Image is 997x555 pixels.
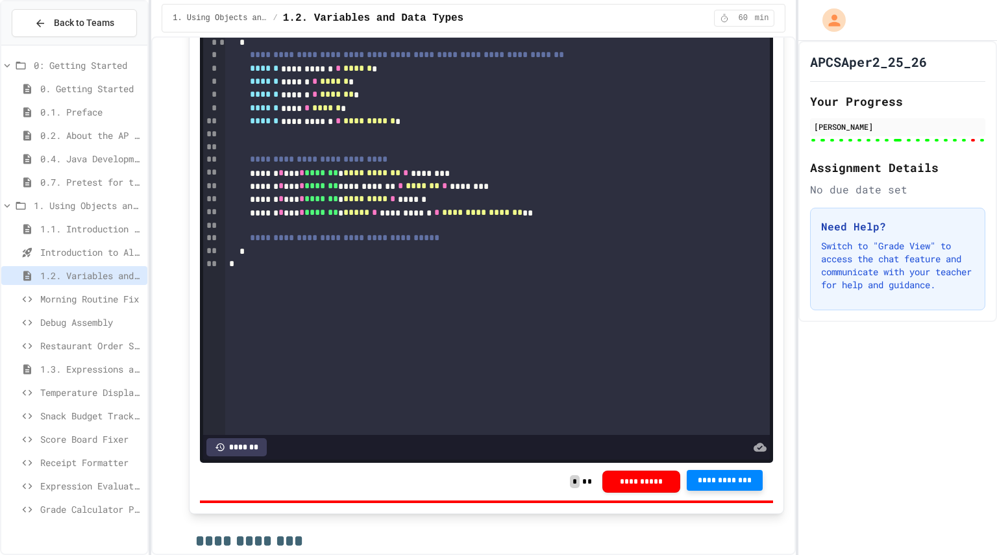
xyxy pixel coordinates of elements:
[40,339,142,352] span: Restaurant Order System
[54,16,114,30] span: Back to Teams
[40,82,142,95] span: 0. Getting Started
[809,5,849,35] div: My Account
[40,222,142,236] span: 1.1. Introduction to Algorithms, Programming, and Compilers
[40,292,142,306] span: Morning Routine Fix
[755,13,769,23] span: min
[283,10,463,26] span: 1.2. Variables and Data Types
[810,182,985,197] div: No due date set
[40,409,142,423] span: Snack Budget Tracker
[814,121,981,132] div: [PERSON_NAME]
[40,245,142,259] span: Introduction to Algorithms, Programming, and Compilers
[173,13,267,23] span: 1. Using Objects and Methods
[821,240,974,291] p: Switch to "Grade View" to access the chat feature and communicate with your teacher for help and ...
[40,362,142,376] span: 1.3. Expressions and Output [New]
[821,219,974,234] h3: Need Help?
[810,158,985,177] h2: Assignment Details
[40,269,142,282] span: 1.2. Variables and Data Types
[810,92,985,110] h2: Your Progress
[40,175,142,189] span: 0.7. Pretest for the AP CSA Exam
[733,13,754,23] span: 60
[40,456,142,469] span: Receipt Formatter
[12,9,137,37] button: Back to Teams
[40,432,142,446] span: Score Board Fixer
[40,105,142,119] span: 0.1. Preface
[40,386,142,399] span: Temperature Display Fix
[40,479,142,493] span: Expression Evaluator Fix
[40,152,142,166] span: 0.4. Java Development Environments
[34,199,142,212] span: 1. Using Objects and Methods
[40,502,142,516] span: Grade Calculator Pro
[273,13,278,23] span: /
[810,53,927,71] h1: APCSAper2_25_26
[34,58,142,72] span: 0: Getting Started
[40,129,142,142] span: 0.2. About the AP CSA Exam
[40,315,142,329] span: Debug Assembly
